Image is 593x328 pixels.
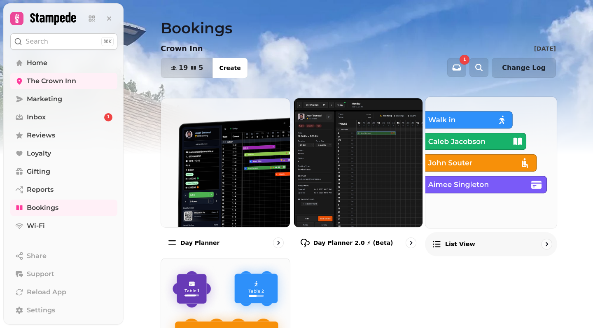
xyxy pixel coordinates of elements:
span: Share [27,251,47,261]
a: Loyalty [10,145,117,162]
a: Gifting [10,163,117,180]
p: Crown Inn [161,43,203,54]
span: Change Log [502,65,546,71]
span: Wi-Fi [27,221,45,231]
span: Support [27,269,54,279]
span: Gifting [27,167,50,177]
span: 1 [463,58,466,62]
a: The Crown Inn [10,73,117,89]
span: Loyalty [27,149,51,158]
a: Marketing [10,91,117,107]
button: Reload App [10,284,117,300]
span: Reviews [27,130,55,140]
img: Day Planner 2.0 ⚡ (Beta) [294,98,423,227]
button: Share [10,248,117,264]
span: Home [27,58,47,68]
img: List view [419,90,563,235]
button: Change Log [492,58,556,78]
img: Day planner [161,98,290,227]
button: Create [212,58,247,78]
span: Inbox [27,112,46,122]
button: 195 [161,58,213,78]
a: Inbox1 [10,109,117,126]
span: Reload App [27,287,66,297]
span: Bookings [27,203,58,213]
span: Marketing [27,94,62,104]
button: Search⌘K [10,33,117,50]
span: 19 [179,65,188,71]
svg: go to [274,239,282,247]
a: Reports [10,181,117,198]
p: List view [445,240,475,248]
svg: go to [542,240,551,248]
span: Settings [27,305,55,315]
p: Day Planner 2.0 ⚡ (Beta) [313,239,393,247]
a: Day plannerDay planner [161,98,290,255]
a: List viewList view [425,96,557,256]
p: Day planner [180,239,219,247]
a: Wi-Fi [10,218,117,234]
svg: go to [407,239,415,247]
button: Support [10,266,117,282]
span: The Crown Inn [27,76,76,86]
a: Day Planner 2.0 ⚡ (Beta)Day Planner 2.0 ⚡ (Beta) [294,98,423,255]
span: 5 [198,65,203,71]
span: Reports [27,185,54,195]
div: ⌘K [101,37,114,46]
a: Bookings [10,200,117,216]
a: Home [10,55,117,71]
p: Search [26,37,48,47]
a: Reviews [10,127,117,144]
span: 1 [107,114,110,120]
a: Settings [10,302,117,319]
p: [DATE] [534,44,556,53]
span: Create [219,65,240,71]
